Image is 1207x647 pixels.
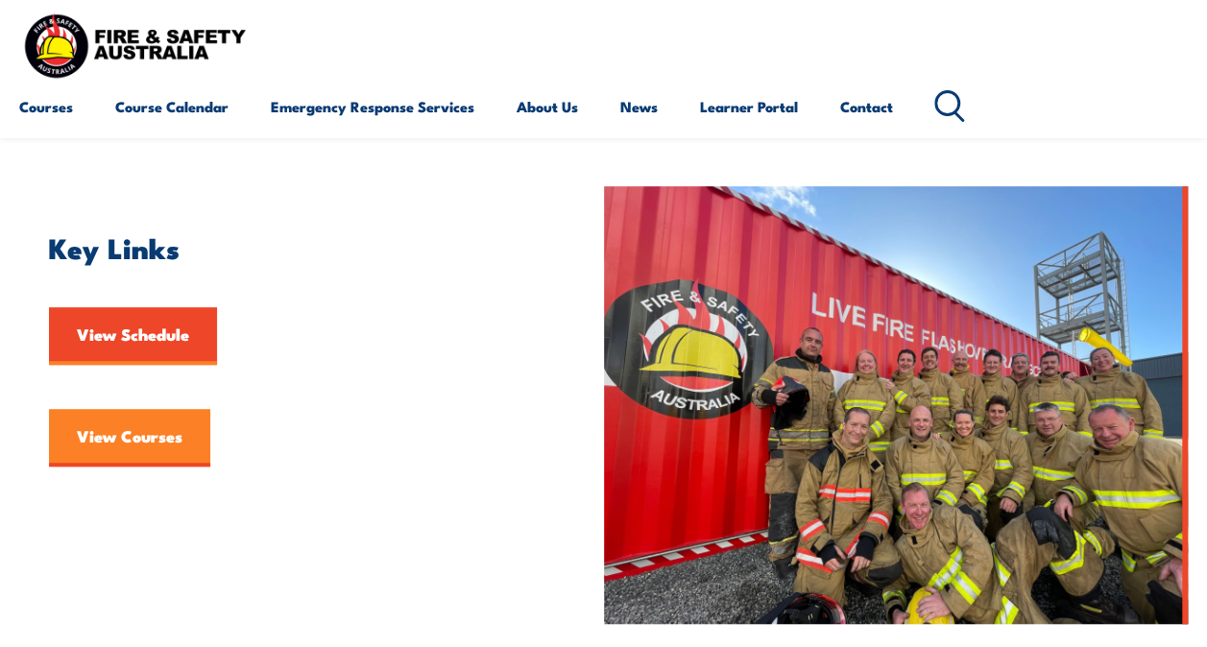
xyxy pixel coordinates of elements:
[115,84,229,130] a: Course Calendar
[49,307,217,365] a: View Schedule
[19,84,73,130] a: Courses
[620,84,658,130] a: News
[49,234,575,259] h2: Key Links
[49,409,210,467] a: View Courses
[840,84,893,130] a: Contact
[517,84,578,130] a: About Us
[700,84,798,130] a: Learner Portal
[271,84,474,130] a: Emergency Response Services
[604,186,1189,624] img: FSA People – Team photo aug 2023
